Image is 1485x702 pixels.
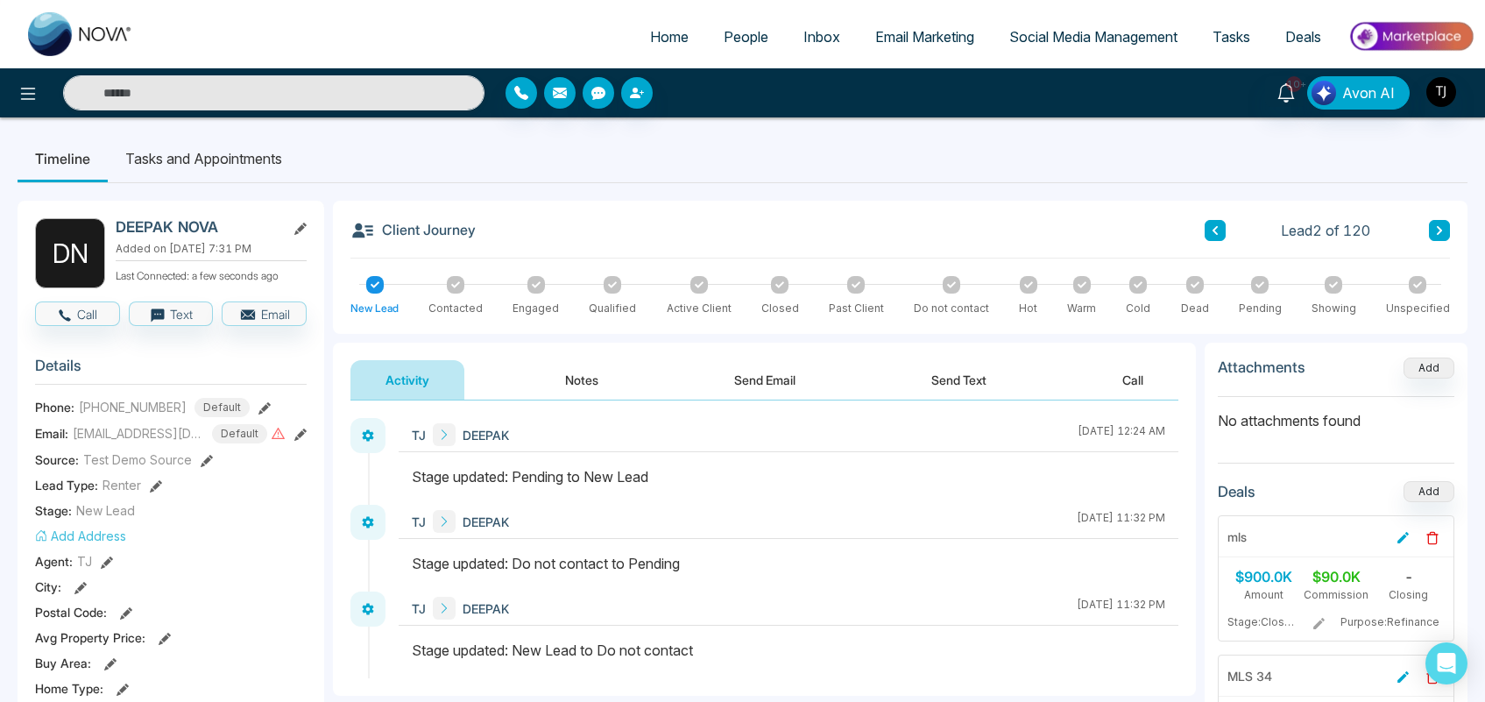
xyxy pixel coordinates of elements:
span: Lead Type: [35,476,98,494]
img: Lead Flow [1312,81,1336,105]
div: Qualified [589,301,636,316]
button: Text [129,301,214,326]
span: Home [650,28,689,46]
h3: Deals [1218,483,1255,500]
span: DEEPAK [463,599,509,618]
div: MLS 34 [1227,667,1272,685]
span: Avg Property Price : [35,628,145,647]
span: Home Type : [35,679,103,698]
span: New Lead [76,501,135,520]
a: People [706,20,786,53]
span: Deals [1285,28,1321,46]
span: TJ [77,552,92,571]
span: DEEPAK [463,513,509,531]
span: Agent: [35,552,73,571]
div: Showing [1312,301,1356,316]
div: Unspecified [1386,301,1450,316]
p: Added on [DATE] 7:31 PM [116,241,307,257]
h3: Details [35,357,307,384]
span: [PHONE_NUMBER] [79,398,187,416]
a: Tasks [1195,20,1268,53]
button: Notes [530,360,633,400]
div: Pending [1239,301,1282,316]
span: Phone: [35,398,74,416]
span: Tasks [1213,28,1250,46]
div: Engaged [513,301,559,316]
div: Contacted [428,301,483,316]
span: 10+ [1286,76,1302,92]
img: Market-place.gif [1347,17,1474,56]
a: Home [633,20,706,53]
h3: Client Journey [350,218,476,243]
span: DEEPAK [463,426,509,444]
span: Email: [35,424,68,443]
div: $90.0K [1300,566,1373,587]
span: People [724,28,768,46]
li: Tasks and Appointments [108,135,300,182]
span: Stage: Closed 2026 [1227,614,1300,630]
h2: DEEPAK NOVA [116,218,279,236]
span: City : [35,578,61,596]
h3: Attachments [1218,358,1305,376]
span: Buy Area : [35,654,91,672]
div: [DATE] 12:24 AM [1078,423,1165,446]
button: Avon AI [1307,76,1410,110]
div: [DATE] 11:32 PM [1077,510,1165,533]
span: Renter [103,476,141,494]
span: Social Media Management [1009,28,1177,46]
div: Amount [1227,587,1300,603]
div: Cold [1126,301,1150,316]
p: Last Connected: a few seconds ago [116,265,307,284]
a: Social Media Management [992,20,1195,53]
p: No attachments found [1218,397,1454,431]
span: Inbox [803,28,840,46]
div: [DATE] 11:32 PM [1077,597,1165,620]
button: Add [1404,481,1454,502]
img: User Avatar [1426,77,1456,107]
button: Activity [350,360,464,400]
button: Add Address [35,527,126,545]
span: Email Marketing [875,28,974,46]
img: Nova CRM Logo [28,12,133,56]
a: 10+ [1265,76,1307,107]
button: Send Text [896,360,1022,400]
span: Test Demo Source [83,450,192,469]
div: Dead [1181,301,1209,316]
div: Warm [1067,301,1096,316]
span: Add [1404,359,1454,374]
span: Avon AI [1342,82,1395,103]
div: Closing [1372,587,1445,603]
span: Default [212,424,267,443]
div: New Lead [350,301,399,316]
span: Postal Code : [35,603,107,621]
span: Lead 2 of 120 [1281,220,1370,241]
button: Call [1087,360,1178,400]
span: TJ [412,599,426,618]
div: D N [35,218,105,288]
span: Purpose: Refinance [1340,614,1443,630]
button: Call [35,301,120,326]
div: Hot [1019,301,1037,316]
span: Stage: [35,501,72,520]
span: [EMAIL_ADDRESS][DOMAIN_NAME] [73,424,204,443]
div: Commission [1300,587,1373,603]
span: TJ [412,426,426,444]
div: Do not contact [914,301,989,316]
span: Default [194,398,250,417]
a: Deals [1268,20,1339,53]
div: mls [1227,528,1247,546]
div: Open Intercom Messenger [1425,642,1467,684]
a: Email Marketing [858,20,992,53]
a: Inbox [786,20,858,53]
div: Active Client [667,301,732,316]
span: Source: [35,450,79,469]
button: Send Email [699,360,831,400]
div: $900.0K [1227,566,1300,587]
li: Timeline [18,135,108,182]
div: - [1372,566,1445,587]
button: Add [1404,358,1454,379]
div: Past Client [829,301,884,316]
div: Closed [761,301,799,316]
span: TJ [412,513,426,531]
button: Email [222,301,307,326]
